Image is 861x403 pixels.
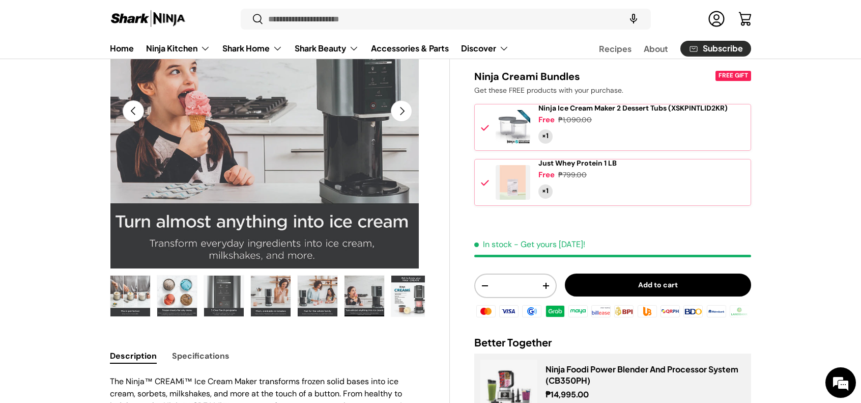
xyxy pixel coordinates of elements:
img: bpi [613,303,635,318]
img: master [475,303,497,318]
nav: Primary [110,38,509,59]
img: ninja-creami-what's-in-the-box-infographic-sharkninja-philippines [391,276,431,316]
textarea: Type your message and hit 'Enter' [5,278,194,314]
div: Quantity [538,184,553,199]
button: Description [110,344,157,367]
span: In stock [474,239,512,250]
img: landbank [728,303,751,318]
summary: Shark Home [216,38,289,59]
summary: Shark Beauty [289,38,365,59]
span: Subscribe [703,45,743,53]
div: Ninja Creami Bundles [474,70,713,83]
img: ninja-creami-ice-cream-maker-with-sample-content-thick-drinkable-milkshakes-infographic-sharkninj... [251,276,291,316]
speech-search-button: Search by voice [617,8,650,31]
span: Get these FREE products with your purchase. [474,86,623,95]
img: Shark Ninja Philippines [110,9,186,29]
div: ₱1,090.00 [558,115,592,125]
img: bdo [682,303,704,318]
div: FREE GIFT [716,71,751,81]
button: Specifications [172,344,229,367]
a: Subscribe [680,41,751,57]
img: metrobank [705,303,727,318]
a: Home [110,38,134,58]
a: Accessories & Parts [371,38,449,58]
summary: Ninja Kitchen [140,38,216,59]
a: Ninja Ice Cream Maker 2 Dessert Tubs (XSKPINTLID2KR) [538,104,728,113]
a: Recipes [599,39,632,59]
p: - Get yours [DATE]! [514,239,585,250]
img: maya [567,303,589,318]
img: ninja-creami-ice-cream-maker-with-sample-content-mix-in-perfection-infographic-sharkninja-philipp... [110,276,150,316]
div: Chat with us now [53,57,171,70]
button: Add to cart [565,274,751,297]
img: ninja-creami-ice-cream-maker-with-sample-content-frozen-treats-for-any-menu-infographic-sharkninj... [157,276,197,316]
span: Just Whey Protein 1 LB [538,158,617,168]
img: ninja-creami-ice-cream-maker-with-sample-content-fun-for-the-family-infographic-sharkninja-philip... [298,276,337,316]
div: Quantity [538,129,553,144]
a: Ninja Foodi Power Blender And Processor System (CB350PH) [546,364,738,386]
img: ninja-creami-ice-cream-maker-with-sample-content-turn-almost-everything-into-ice-cream-infographi... [345,276,384,316]
nav: Secondary [575,38,751,59]
img: gcash [521,303,543,318]
img: billease [590,303,612,318]
div: Free [538,170,555,180]
a: Just Whey Protein 1 LB [538,159,617,168]
img: qrph [659,303,681,318]
a: About [644,39,668,59]
span: We're online! [59,128,140,231]
summary: Discover [455,38,515,59]
img: ubp [636,303,658,318]
h2: Better Together [474,335,751,350]
img: grabpay [544,303,566,318]
span: Ninja Ice Cream Maker 2 Dessert Tubs (XSKPINTLID2KR) [538,103,728,113]
div: Minimize live chat window [167,5,191,30]
div: Free [538,115,555,125]
div: ₱799.00 [558,170,587,180]
img: ninja-creami-5-touch-programs-infographic-sharkninja-philippines [204,276,244,316]
img: visa [498,303,520,318]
